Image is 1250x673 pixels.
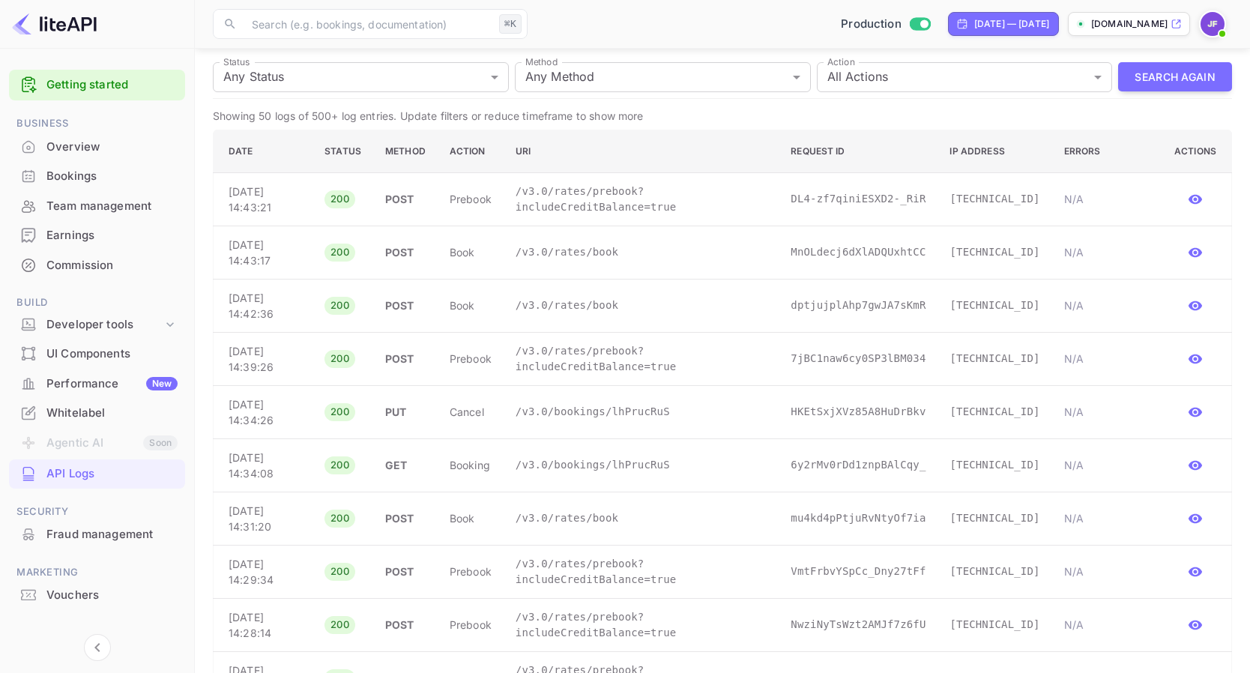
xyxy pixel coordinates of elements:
p: GET [385,457,426,473]
a: Bookings [9,162,185,190]
div: API Logs [9,459,185,489]
p: mu4kd4pPtjuRvNtyOf7ia [791,510,926,526]
p: N/A [1064,510,1150,526]
p: POST [385,564,426,579]
p: /v3.0/bookings/lhPrucRuS [516,404,767,420]
p: N/A [1064,564,1150,579]
div: Earnings [9,221,185,250]
p: N/A [1064,191,1150,207]
span: 200 [324,298,355,313]
p: /v3.0/rates/prebook?includeCreditBalance=true [516,184,767,215]
p: prebook [450,564,492,579]
p: cancel [450,404,492,420]
a: Earnings [9,221,185,249]
th: Request ID [779,130,937,172]
a: UI Components [9,339,185,367]
p: dptjujplAhp7gwJA7sKmR [791,298,926,313]
p: [TECHNICAL_ID] [949,457,1039,473]
p: [DATE] 14:29:34 [229,556,301,588]
p: /v3.0/rates/prebook?includeCreditBalance=true [516,609,767,641]
p: Showing 50 logs of 500+ log entries. Update filters or reduce timeframe to show more [213,108,1232,124]
span: 200 [324,618,355,633]
p: prebook [450,351,492,366]
div: Bookings [9,162,185,191]
p: [DATE] 14:42:36 [229,290,301,322]
label: Method [525,55,558,68]
span: Production [841,16,902,33]
div: Switch to Sandbox mode [835,16,936,33]
p: book [450,510,492,526]
p: POST [385,298,426,313]
span: 200 [324,351,355,366]
p: POST [385,244,426,260]
span: 200 [324,458,355,473]
p: 6y2rMv0rDd1znpBAlCqy_ [791,457,926,473]
p: [DATE] 14:31:20 [229,503,301,534]
p: [DATE] 14:39:26 [229,343,301,375]
p: [TECHNICAL_ID] [949,244,1039,260]
p: [DATE] 14:28:14 [229,609,301,641]
div: [DATE] — [DATE] [974,17,1049,31]
p: NwziNyTsWzt2AMJf7z6fU [791,617,926,633]
p: booking [450,457,492,473]
div: Team management [46,198,178,215]
div: Any Method [515,62,811,92]
p: [DATE] 14:34:08 [229,450,301,481]
div: New [146,377,178,390]
p: N/A [1064,617,1150,633]
div: ⌘K [499,14,522,34]
p: PUT [385,404,426,420]
p: N/A [1064,457,1150,473]
span: Business [9,115,185,132]
p: [TECHNICAL_ID] [949,617,1039,633]
input: Search (e.g. bookings, documentation) [243,9,493,39]
span: 200 [324,564,355,579]
div: Getting started [9,70,185,100]
p: N/A [1064,351,1150,366]
span: Marketing [9,564,185,581]
div: Vouchers [9,581,185,610]
a: Commission [9,251,185,279]
div: Earnings [46,227,178,244]
a: Team management [9,192,185,220]
p: /v3.0/rates/book [516,510,767,526]
div: UI Components [46,345,178,363]
p: book [450,244,492,260]
div: Click to change the date range period [948,12,1059,36]
div: Any Status [213,62,509,92]
th: IP Address [937,130,1051,172]
p: /v3.0/rates/prebook?includeCreditBalance=true [516,343,767,375]
p: DL4-zf7qiniESXD2-_RiR [791,191,926,207]
a: Fraud management [9,520,185,548]
div: Bookings [46,168,178,185]
p: [DATE] 14:34:26 [229,396,301,428]
p: [TECHNICAL_ID] [949,351,1039,366]
span: 200 [324,405,355,420]
p: /v3.0/rates/book [516,298,767,313]
th: Actions [1162,130,1231,172]
p: N/A [1064,404,1150,420]
div: All Actions [817,62,1113,92]
label: Status [223,55,250,68]
th: Method [373,130,438,172]
div: Whitelabel [9,399,185,428]
p: VmtFrbvYSpCc_Dny27tFf [791,564,926,579]
p: MnOLdecj6dXlADQUxhtCC [791,244,926,260]
th: URI [504,130,779,172]
p: prebook [450,617,492,633]
div: Team management [9,192,185,221]
p: POST [385,351,426,366]
p: [DATE] 14:43:17 [229,237,301,268]
th: Date [214,130,313,172]
p: prebook [450,191,492,207]
p: book [450,298,492,313]
a: Whitelabel [9,399,185,426]
a: Vouchers [9,581,185,609]
p: N/A [1064,244,1150,260]
img: Jenny Frimer [1201,12,1225,36]
div: Commission [9,251,185,280]
p: /v3.0/rates/book [516,244,767,260]
p: N/A [1064,298,1150,313]
p: [DOMAIN_NAME] [1091,17,1168,31]
label: Action [827,55,855,68]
